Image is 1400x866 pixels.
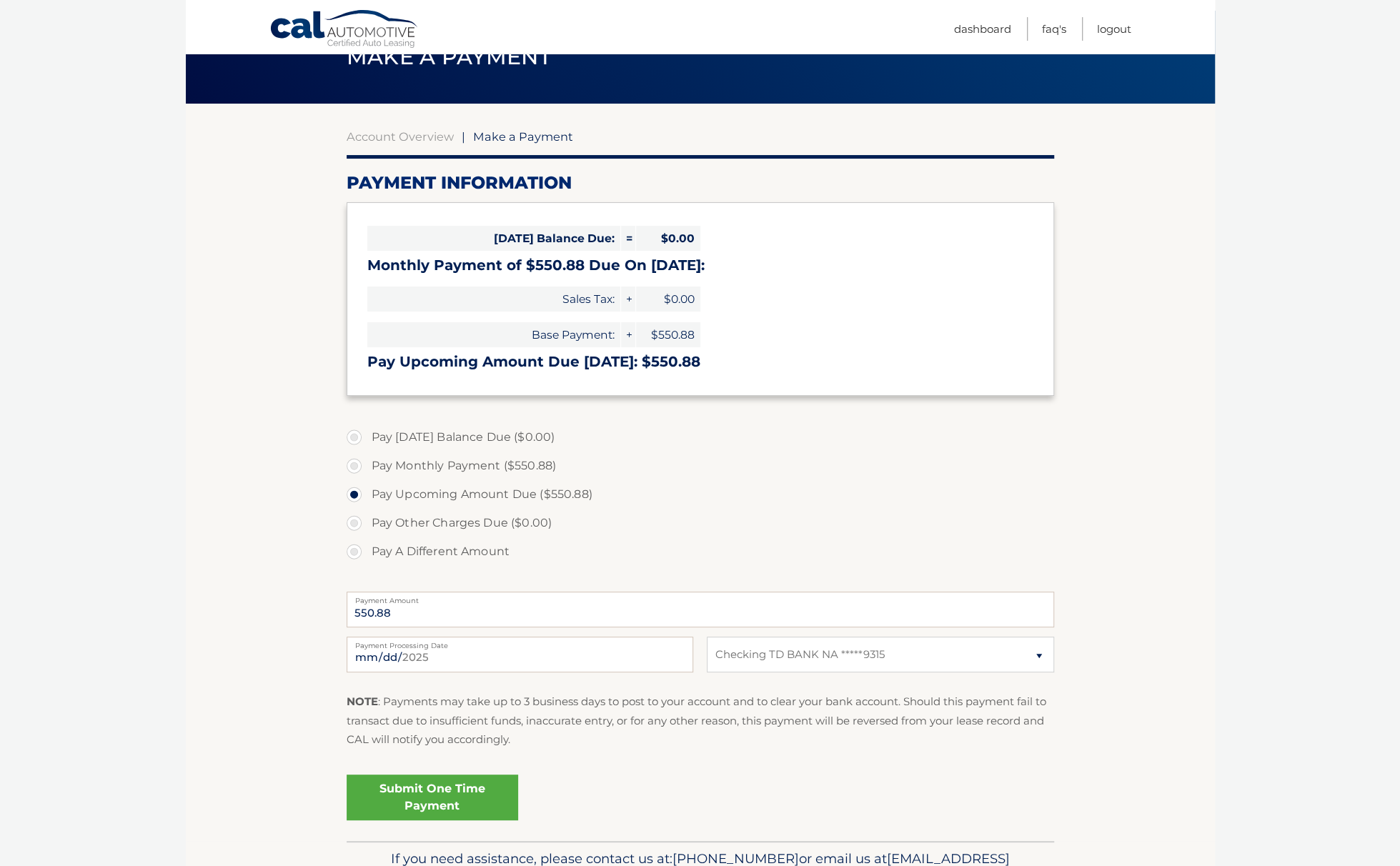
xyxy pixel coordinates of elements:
a: Submit One Time Payment [347,775,518,820]
a: Cal Automotive [269,9,419,51]
a: Dashboard [954,17,1011,41]
h2: Payment Information [347,172,1054,194]
label: Payment Amount [347,592,1054,603]
span: Base Payment: [367,322,620,347]
span: [DATE] Balance Due: [367,226,620,251]
span: | [462,129,465,144]
label: Pay [DATE] Balance Due ($0.00) [347,423,1054,452]
label: Pay Monthly Payment ($550.88) [347,452,1054,480]
span: $550.88 [636,322,700,347]
label: Pay Other Charges Due ($0.00) [347,509,1054,537]
a: FAQ's [1042,17,1066,41]
span: = [621,226,635,251]
h3: Monthly Payment of $550.88 Due On [DATE]: [367,257,1033,274]
span: + [621,322,635,347]
span: $0.00 [636,226,700,251]
span: + [621,287,635,312]
p: : Payments may take up to 3 business days to post to your account and to clear your bank account.... [347,692,1054,749]
span: Make a Payment [347,44,552,70]
strong: NOTE [347,695,378,708]
a: Logout [1097,17,1131,41]
span: $0.00 [636,287,700,312]
label: Pay A Different Amount [347,537,1054,566]
label: Pay Upcoming Amount Due ($550.88) [347,480,1054,509]
span: Make a Payment [473,129,573,144]
label: Payment Processing Date [347,637,693,648]
input: Payment Date [347,637,693,672]
a: Account Overview [347,129,454,144]
input: Payment Amount [347,592,1054,627]
h3: Pay Upcoming Amount Due [DATE]: $550.88 [367,353,1033,371]
span: Sales Tax: [367,287,620,312]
